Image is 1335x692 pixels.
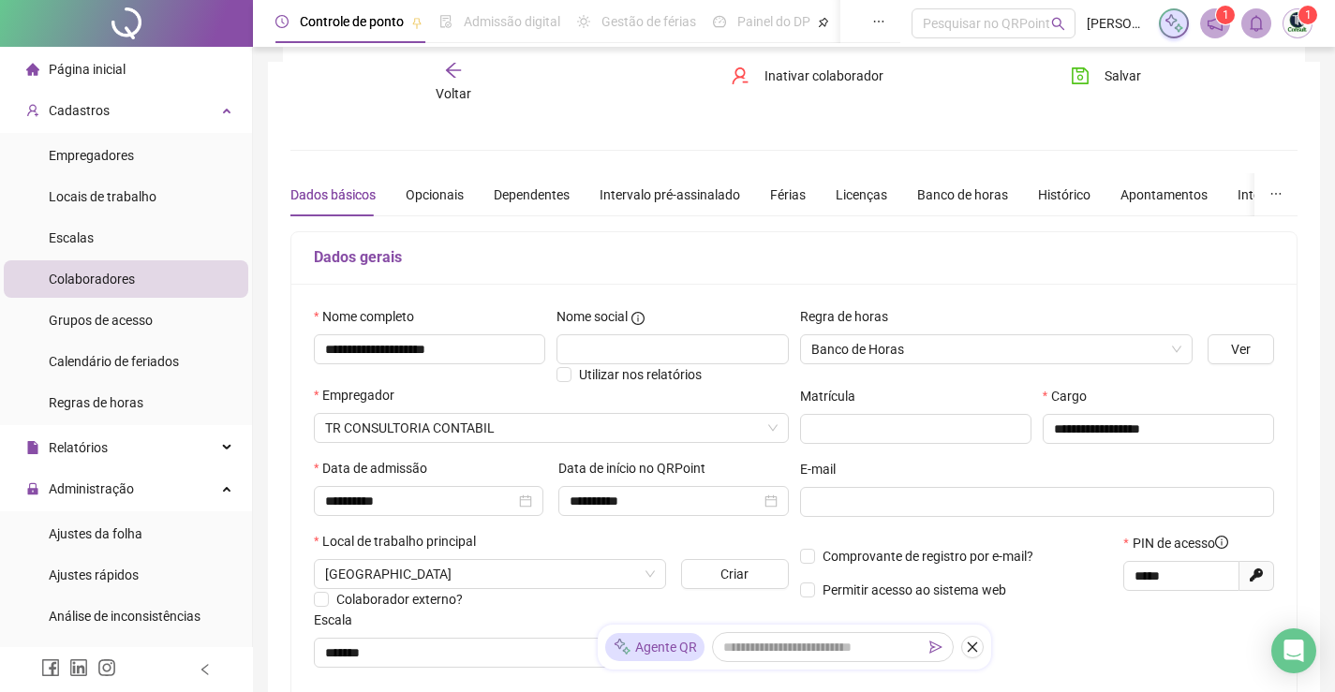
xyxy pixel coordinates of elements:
[314,458,439,479] label: Data de admissão
[1105,66,1141,86] span: Salvar
[764,66,883,86] span: Inativar colaborador
[1223,8,1229,22] span: 1
[1283,9,1312,37] img: 69183
[1271,628,1316,673] div: Open Intercom Messenger
[1298,6,1317,24] sup: Atualize o seu contato no menu Meus Dados
[1238,184,1307,205] div: Integrações
[300,14,404,29] span: Controle de ponto
[1043,386,1099,406] label: Cargo
[600,184,740,205] div: Intervalo pré-assinalado
[49,313,153,328] span: Grupos de acesso
[1051,17,1065,31] span: search
[1248,15,1265,32] span: bell
[823,582,1006,597] span: Permitir acesso ao sistema web
[49,189,156,204] span: Locais de trabalho
[811,335,1181,363] span: Banco de Horas
[49,609,200,624] span: Análise de inconsistências
[26,441,39,454] span: file
[49,354,179,369] span: Calendário de feriados
[49,481,134,496] span: Administração
[800,306,900,327] label: Regra de horas
[49,148,134,163] span: Empregadores
[26,482,39,495] span: lock
[800,386,868,406] label: Matrícula
[731,66,749,85] span: user-delete
[1038,184,1090,205] div: Histórico
[717,61,897,91] button: Inativar colaborador
[444,61,463,80] span: arrow-left
[1087,13,1148,34] span: [PERSON_NAME]
[325,414,778,442] span: TR CONSULTORIA CONTABIL
[49,272,135,287] span: Colaboradores
[314,246,1274,269] h5: Dados gerais
[770,184,806,205] div: Férias
[49,103,110,118] span: Cadastros
[290,184,376,205] div: Dados básicos
[713,15,726,28] span: dashboard
[1207,15,1224,32] span: notification
[917,184,1008,205] div: Banco de horas
[601,14,696,29] span: Gestão de férias
[1208,334,1274,364] button: Ver
[314,531,488,552] label: Local de trabalho principal
[556,306,628,327] span: Nome social
[929,640,942,654] span: send
[41,658,60,677] span: facebook
[823,549,1033,564] span: Comprovante de registro por e-mail?
[97,658,116,677] span: instagram
[966,640,979,654] span: close
[613,638,631,657] img: sparkle-icon.fc2bf0ac1784a2077858766a79e2daf3.svg
[1305,8,1312,22] span: 1
[436,86,471,101] span: Voltar
[406,184,464,205] div: Opcionais
[737,14,810,29] span: Painel do DP
[818,17,829,28] span: pushpin
[275,15,289,28] span: clock-circle
[325,560,655,588] span: FORTALEZA, CEARÁ, BRASIL
[631,312,645,325] span: info-circle
[49,62,126,77] span: Página inicial
[49,440,108,455] span: Relatórios
[800,459,848,479] label: E-mail
[49,526,142,541] span: Ajustes da folha
[681,559,789,589] button: Criar
[199,663,212,676] span: left
[314,306,426,327] label: Nome completo
[1164,13,1184,34] img: sparkle-icon.fc2bf0ac1784a2077858766a79e2daf3.svg
[577,15,590,28] span: sun
[1231,339,1251,360] span: Ver
[836,184,887,205] div: Licenças
[1120,184,1208,205] div: Apontamentos
[49,567,139,582] span: Ajustes rápidos
[49,395,143,410] span: Regras de horas
[26,63,39,76] span: home
[605,633,705,661] div: Agente QR
[411,17,423,28] span: pushpin
[872,15,885,28] span: ellipsis
[439,15,452,28] span: file-done
[69,658,88,677] span: linkedin
[336,592,463,607] span: Colaborador externo?
[579,367,702,382] span: Utilizar nos relatórios
[314,610,364,630] label: Escala
[1254,173,1298,216] button: ellipsis
[26,104,39,117] span: user-add
[1133,533,1228,553] span: PIN de acesso
[49,230,94,245] span: Escalas
[464,14,560,29] span: Admissão digital
[494,184,570,205] div: Dependentes
[1071,66,1090,85] span: save
[1216,6,1235,24] sup: 1
[1057,61,1155,91] button: Salvar
[1269,187,1283,200] span: ellipsis
[720,564,749,584] span: Criar
[558,458,718,479] label: Data de início no QRPoint
[314,385,407,405] label: Empregador
[1215,536,1228,549] span: info-circle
